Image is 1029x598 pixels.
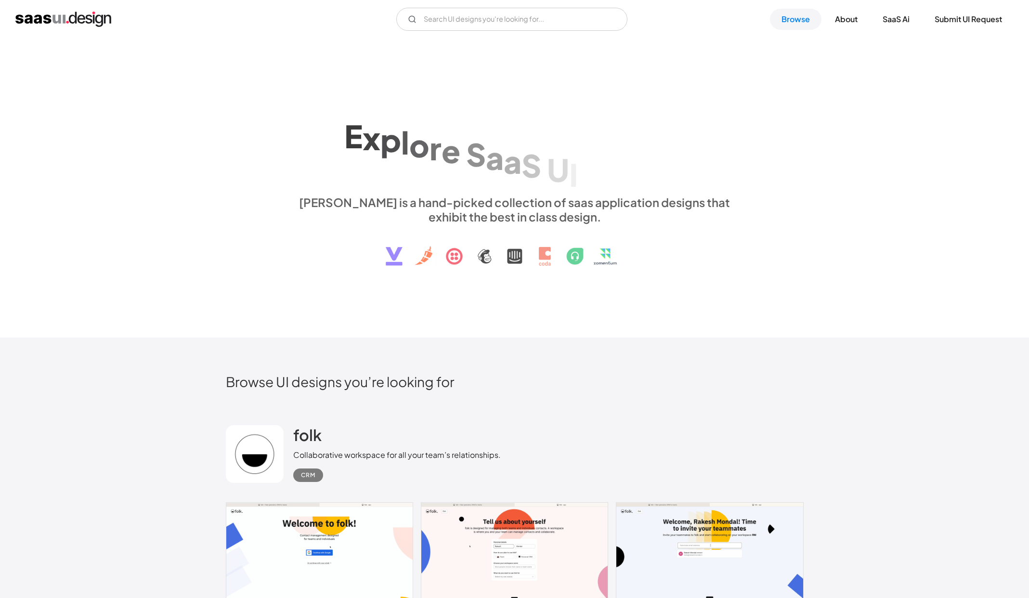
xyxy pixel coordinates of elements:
[466,136,486,173] div: S
[401,124,409,161] div: l
[293,111,736,185] h1: Explore SaaS UI design patterns & interactions.
[226,373,804,390] h2: Browse UI designs you’re looking for
[293,449,501,461] div: Collaborative workspace for all your team’s relationships.
[871,9,921,30] a: SaaS Ai
[442,132,460,169] div: e
[923,9,1014,30] a: Submit UI Request
[396,8,627,31] input: Search UI designs you're looking for...
[380,122,401,159] div: p
[344,117,363,155] div: E
[396,8,627,31] form: Email Form
[301,469,315,481] div: CRM
[770,9,821,30] a: Browse
[569,156,578,193] div: I
[486,139,504,176] div: a
[504,143,521,180] div: a
[363,119,380,156] div: x
[369,224,661,274] img: text, icon, saas logo
[547,152,569,189] div: U
[430,130,442,167] div: r
[409,127,430,164] div: o
[293,425,322,449] a: folk
[15,12,111,27] a: home
[521,147,541,184] div: S
[293,425,322,444] h2: folk
[823,9,869,30] a: About
[293,195,736,224] div: [PERSON_NAME] is a hand-picked collection of saas application designs that exhibit the best in cl...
